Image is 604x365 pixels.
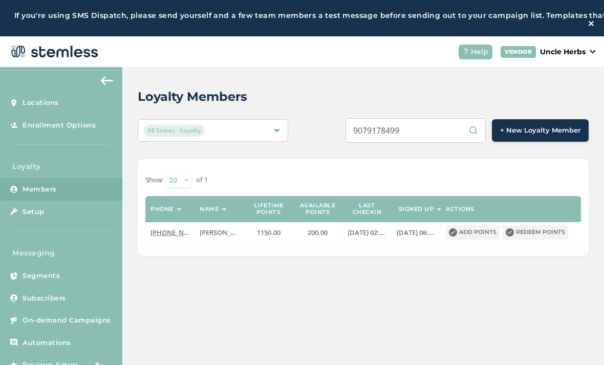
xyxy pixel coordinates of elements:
[346,118,486,143] input: Search
[446,225,500,240] button: Add points
[348,202,386,216] label: Last checkin
[23,271,60,281] span: Segments
[397,228,436,237] label: 2024-05-31 06:22:43
[23,315,111,326] span: On-demand Campaigns
[503,225,568,240] button: Redeem points
[308,228,328,237] span: 200.00
[397,228,445,237] span: [DATE] 06:22:43
[501,46,536,58] div: VENDOR
[23,184,57,195] span: Members
[249,228,288,237] label: 1150.00
[143,124,205,137] span: All Stores - Loyalty
[145,175,162,185] label: Show
[492,119,589,142] button: + New Loyalty Member
[257,228,281,237] span: 1150.00
[399,206,434,212] label: Signed up
[23,98,59,108] span: Locations
[150,228,209,237] span: [PHONE_NUMBER]
[298,202,337,216] label: Available points
[298,228,337,237] label: 200.00
[553,316,604,365] iframe: Chat Widget
[437,208,442,211] img: icon-sort-1e1d7615.svg
[177,208,182,211] img: icon-sort-1e1d7615.svg
[200,228,252,237] span: [PERSON_NAME]
[348,228,396,237] span: [DATE] 02:32:35
[101,76,113,84] img: icon-arrow-back-accent-c549486e.svg
[23,338,71,348] span: Automations
[540,47,586,57] p: Uncle Herbs
[249,202,288,216] label: Lifetime points
[23,293,66,304] span: Subscribers
[23,120,96,131] span: Enrollment Options
[196,175,208,185] label: of 1
[589,21,594,26] img: icon-close-white-1ed751a3.svg
[150,228,189,237] label: (907) 917-8499
[590,50,596,54] img: icon_down-arrow-small-66adaf34.svg
[500,125,580,136] span: + New Loyalty Member
[471,47,488,57] span: Help
[200,206,219,212] label: Name
[138,88,247,106] h2: Loyalty Members
[463,49,469,55] img: icon-help-white-03924b79.svg
[348,228,386,237] label: 2025-07-26 02:32:35
[150,206,174,212] label: Phone
[200,228,239,237] label: Brian Johnson
[23,207,45,217] span: Setup
[441,196,581,222] th: Actions
[222,208,227,211] img: icon-sort-1e1d7615.svg
[8,41,98,62] img: logo-dark-0685b13c.svg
